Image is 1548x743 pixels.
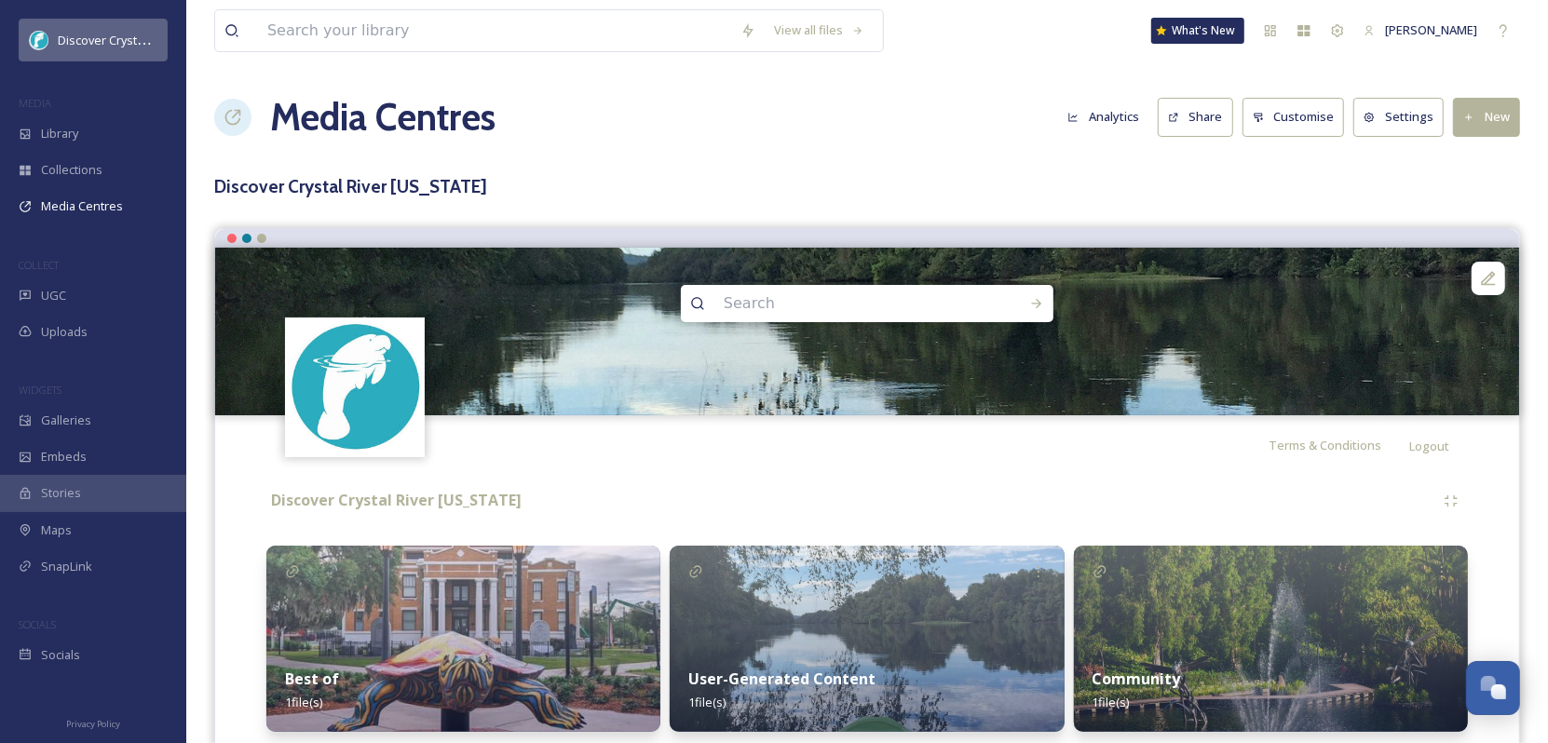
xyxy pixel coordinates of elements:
img: 270f726a-c17c-4731-a60c-3dc62d223a79.jpg [266,546,660,732]
span: Embeds [41,448,87,466]
a: Settings [1353,98,1453,136]
span: 1 file(s) [1093,694,1130,710]
strong: Best of [285,669,339,689]
span: Logout [1409,438,1449,454]
a: [PERSON_NAME] [1354,12,1487,48]
button: New [1453,98,1520,136]
span: Socials [41,646,80,664]
strong: Discover Crystal River [US_STATE] [271,490,522,510]
h3: Discover Crystal River [US_STATE] [214,173,1520,200]
span: Stories [41,484,81,502]
a: Privacy Policy [66,711,120,734]
a: Terms & Conditions [1269,434,1409,456]
input: Search your library [258,10,731,51]
span: Galleries [41,412,91,429]
span: SOCIALS [19,617,56,631]
span: Uploads [41,323,88,341]
span: [PERSON_NAME] [1385,21,1477,38]
span: Library [41,125,78,142]
a: Customise [1242,98,1354,136]
span: Collections [41,161,102,179]
input: Search [714,283,970,324]
img: 636ccfd5-5a40-4cc9-9b04-d0c77740cc8a.jpg [670,546,1064,732]
a: View all files [765,12,874,48]
span: Maps [41,521,72,539]
a: Media Centres [270,89,496,145]
button: Settings [1353,98,1444,136]
img: download.jpeg [288,319,423,454]
span: Media Centres [41,197,123,215]
span: MEDIA [19,96,51,110]
img: download.jpeg [30,31,48,49]
span: Terms & Conditions [1269,437,1381,453]
strong: Community [1093,669,1181,689]
strong: User-Generated Content [688,669,876,689]
img: scott-longerbeam-HpKmjbWFjT4-unsplash.jpg [215,248,1519,415]
a: Analytics [1058,99,1158,135]
span: 1 file(s) [285,694,322,710]
span: COLLECT [19,258,59,272]
span: Discover Crystal River [US_STATE] [58,31,243,48]
button: Share [1158,98,1233,136]
span: Privacy Policy [66,718,120,730]
button: Customise [1242,98,1345,136]
button: Open Chat [1466,661,1520,715]
span: WIDGETS [19,383,61,397]
button: Analytics [1058,99,1148,135]
span: 1 file(s) [688,694,726,710]
span: SnapLink [41,558,92,575]
span: UGC [41,287,66,304]
img: b6e4581d-075f-4b8e-831b-fdd17886f3ed.jpg [1074,546,1468,732]
a: What's New [1151,18,1244,44]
